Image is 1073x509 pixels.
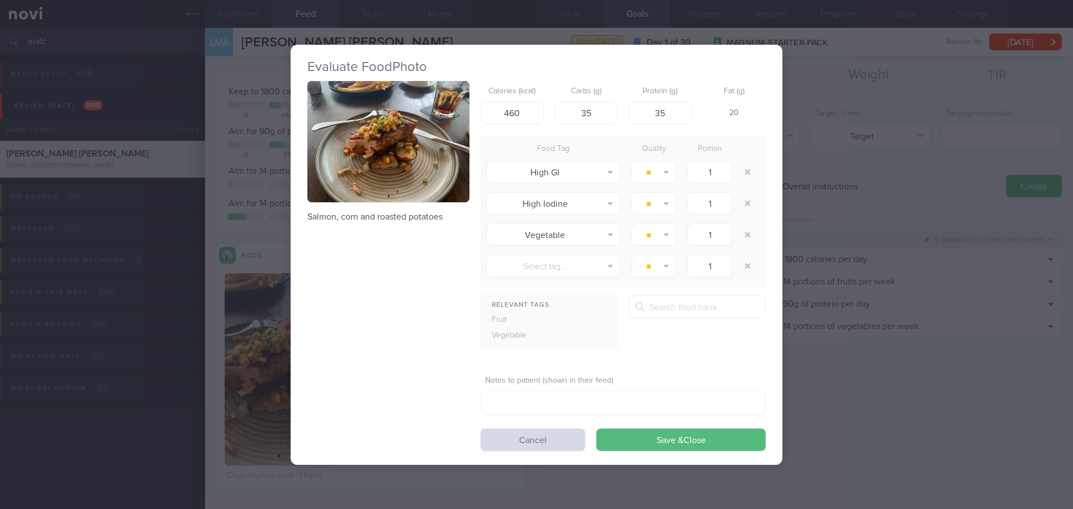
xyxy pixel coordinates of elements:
h2: Evaluate Food Photo [307,59,766,75]
button: High Iodine [486,192,620,215]
label: Carbs (g) [559,87,614,97]
div: Food Tag [481,141,626,157]
label: Protein (g) [633,87,687,97]
input: 1.0 [687,161,732,183]
div: Fruit [481,312,552,328]
div: 20 [703,102,766,125]
div: Vegetable [481,328,552,344]
input: 1.0 [687,255,732,277]
input: 1.0 [687,192,732,215]
img: Salmon, corn and roasted potatoes [307,81,469,203]
button: Vegetable [486,223,620,246]
button: Select tag... [486,255,620,277]
input: 9 [629,102,692,124]
p: Salmon, corn and roasted potatoes [307,211,469,222]
label: Calories (kcal) [485,87,539,97]
label: Fat (g) [708,87,762,97]
div: Portion [682,141,738,157]
input: 1.0 [687,223,732,246]
input: 33 [555,102,618,124]
input: 250 [481,102,544,124]
input: Search food bank... [629,296,766,318]
button: High GI [486,161,620,183]
button: Save &Close [596,429,766,451]
button: Cancel [481,429,585,451]
div: Quality [626,141,682,157]
div: Relevant Tags [481,298,618,312]
label: Notes to patient (shown in their feed) [485,376,761,386]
